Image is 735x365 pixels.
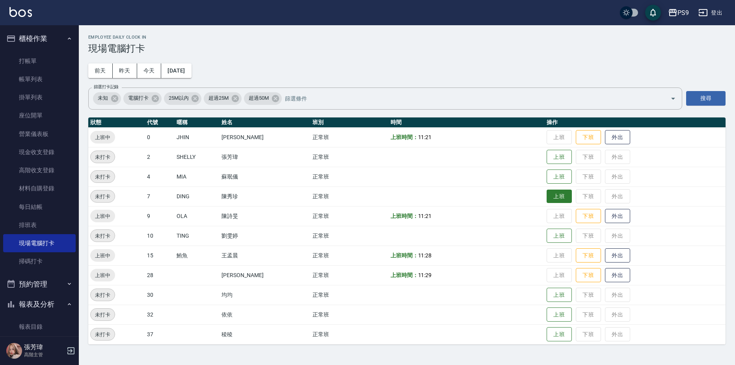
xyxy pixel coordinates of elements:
[695,6,726,20] button: 登出
[145,147,175,167] td: 2
[311,285,389,305] td: 正常班
[311,265,389,285] td: 正常班
[145,206,175,226] td: 9
[3,294,76,315] button: 報表及分析
[113,63,137,78] button: 昨天
[311,147,389,167] td: 正常班
[123,92,162,105] div: 電腦打卡
[91,330,115,339] span: 未打卡
[90,133,115,142] span: 上班中
[175,127,220,147] td: JHIN
[3,198,76,216] a: 每日結帳
[6,343,22,359] img: Person
[220,127,310,147] td: [PERSON_NAME]
[220,285,310,305] td: 均均
[91,311,115,319] span: 未打卡
[3,336,76,354] a: 消費分析儀表板
[220,167,310,186] td: 蘇珉儀
[204,92,242,105] div: 超過25M
[3,28,76,49] button: 櫃檯作業
[391,272,418,278] b: 上班時間：
[547,150,572,164] button: 上班
[311,186,389,206] td: 正常班
[605,268,630,283] button: 外出
[175,186,220,206] td: DING
[3,106,76,125] a: 座位開單
[145,167,175,186] td: 4
[3,216,76,234] a: 排班表
[3,70,76,88] a: 帳單列表
[3,125,76,143] a: 營業儀表板
[418,213,432,219] span: 11:21
[311,127,389,147] td: 正常班
[547,190,572,203] button: 上班
[145,305,175,324] td: 32
[91,153,115,161] span: 未打卡
[123,94,153,102] span: 電腦打卡
[667,92,679,105] button: Open
[311,324,389,344] td: 正常班
[94,84,119,90] label: 篩選打卡記錄
[145,117,175,128] th: 代號
[93,92,121,105] div: 未知
[311,246,389,265] td: 正常班
[547,288,572,302] button: 上班
[576,209,601,223] button: 下班
[145,324,175,344] td: 37
[9,7,32,17] img: Logo
[220,246,310,265] td: 王孟晨
[88,63,113,78] button: 前天
[311,167,389,186] td: 正常班
[244,92,282,105] div: 超過50M
[145,226,175,246] td: 10
[145,186,175,206] td: 7
[220,147,310,167] td: 張芳瑋
[3,161,76,179] a: 高階收支登錄
[311,117,389,128] th: 班別
[311,305,389,324] td: 正常班
[204,94,233,102] span: 超過25M
[3,274,76,294] button: 預約管理
[175,226,220,246] td: TING
[220,206,310,226] td: 陳詩旻
[90,212,115,220] span: 上班中
[220,186,310,206] td: 陳秀珍
[175,167,220,186] td: MIA
[605,209,630,223] button: 外出
[220,226,310,246] td: 劉雯婷
[175,246,220,265] td: 鮪魚
[244,94,274,102] span: 超過50M
[91,291,115,299] span: 未打卡
[164,92,202,105] div: 25M以內
[576,130,601,145] button: 下班
[220,265,310,285] td: [PERSON_NAME]
[645,5,661,20] button: save
[220,324,310,344] td: 稜稜
[145,246,175,265] td: 15
[418,252,432,259] span: 11:28
[220,117,310,128] th: 姓名
[391,134,418,140] b: 上班時間：
[88,117,145,128] th: 狀態
[91,192,115,201] span: 未打卡
[3,179,76,197] a: 材料自購登錄
[605,130,630,145] button: 外出
[88,35,726,40] h2: Employee Daily Clock In
[311,206,389,226] td: 正常班
[576,268,601,283] button: 下班
[91,232,115,240] span: 未打卡
[3,234,76,252] a: 現場電腦打卡
[164,94,194,102] span: 25M以內
[686,91,726,106] button: 搜尋
[418,134,432,140] span: 11:21
[547,307,572,322] button: 上班
[545,117,726,128] th: 操作
[547,327,572,342] button: 上班
[175,117,220,128] th: 暱稱
[24,351,64,358] p: 高階主管
[3,143,76,161] a: 現金收支登錄
[91,173,115,181] span: 未打卡
[137,63,162,78] button: 今天
[547,229,572,243] button: 上班
[311,226,389,246] td: 正常班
